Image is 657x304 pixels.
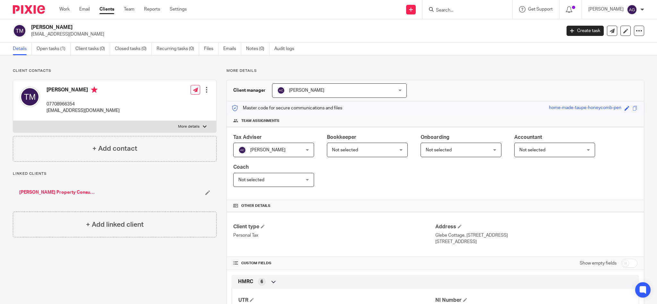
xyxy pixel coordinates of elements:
[86,220,144,230] h4: + Add linked client
[37,43,71,55] a: Open tasks (1)
[20,87,40,107] img: svg%3E
[289,88,324,93] span: [PERSON_NAME]
[59,6,70,13] a: Work
[233,224,435,230] h4: Client type
[47,87,120,95] h4: [PERSON_NAME]
[13,171,217,176] p: Linked clients
[238,297,435,304] h4: UTR
[241,118,279,123] span: Team assignments
[91,87,98,93] i: Primary
[79,6,90,13] a: Email
[13,43,32,55] a: Details
[435,224,637,230] h4: Address
[435,232,637,239] p: Glebe Cottage, [STREET_ADDRESS]
[233,232,435,239] p: Personal Tax
[178,124,200,129] p: More details
[327,135,356,140] span: Bookkeeper
[226,68,644,73] p: More details
[246,43,269,55] a: Notes (0)
[435,8,493,13] input: Search
[274,43,299,55] a: Audit logs
[238,146,246,154] img: svg%3E
[435,239,637,245] p: [STREET_ADDRESS]
[528,7,553,12] span: Get Support
[233,87,266,94] h3: Client manager
[233,165,249,170] span: Coach
[115,43,152,55] a: Closed tasks (0)
[250,148,286,152] span: [PERSON_NAME]
[204,43,218,55] a: Files
[31,24,452,31] h2: [PERSON_NAME]
[421,135,449,140] span: Onboarding
[549,105,621,112] div: home-made-taupe-honeycomb-pen
[580,260,617,266] label: Show empty fields
[588,6,624,13] p: [PERSON_NAME]
[241,203,270,208] span: Other details
[19,189,96,196] a: [PERSON_NAME] Property Consultancy Ltd
[47,101,120,107] p: 07708966354
[124,6,134,13] a: Team
[223,43,241,55] a: Emails
[426,148,452,152] span: Not selected
[232,105,342,111] p: Master code for secure communications and files
[277,87,285,94] img: svg%3E
[13,5,45,14] img: Pixie
[75,43,110,55] a: Client tasks (0)
[47,107,120,114] p: [EMAIL_ADDRESS][DOMAIN_NAME]
[332,148,358,152] span: Not selected
[435,297,632,304] h4: NI Number
[519,148,545,152] span: Not selected
[13,68,217,73] p: Client contacts
[92,144,137,154] h4: + Add contact
[233,261,435,266] h4: CUSTOM FIELDS
[170,6,187,13] a: Settings
[260,279,263,285] span: 6
[238,178,264,182] span: Not selected
[567,26,604,36] a: Create task
[233,135,262,140] span: Tax Adviser
[13,24,26,38] img: svg%3E
[157,43,199,55] a: Recurring tasks (0)
[99,6,114,13] a: Clients
[144,6,160,13] a: Reports
[238,278,253,285] span: HMRC
[627,4,637,15] img: svg%3E
[31,31,557,38] p: [EMAIL_ADDRESS][DOMAIN_NAME]
[514,135,542,140] span: Accountant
